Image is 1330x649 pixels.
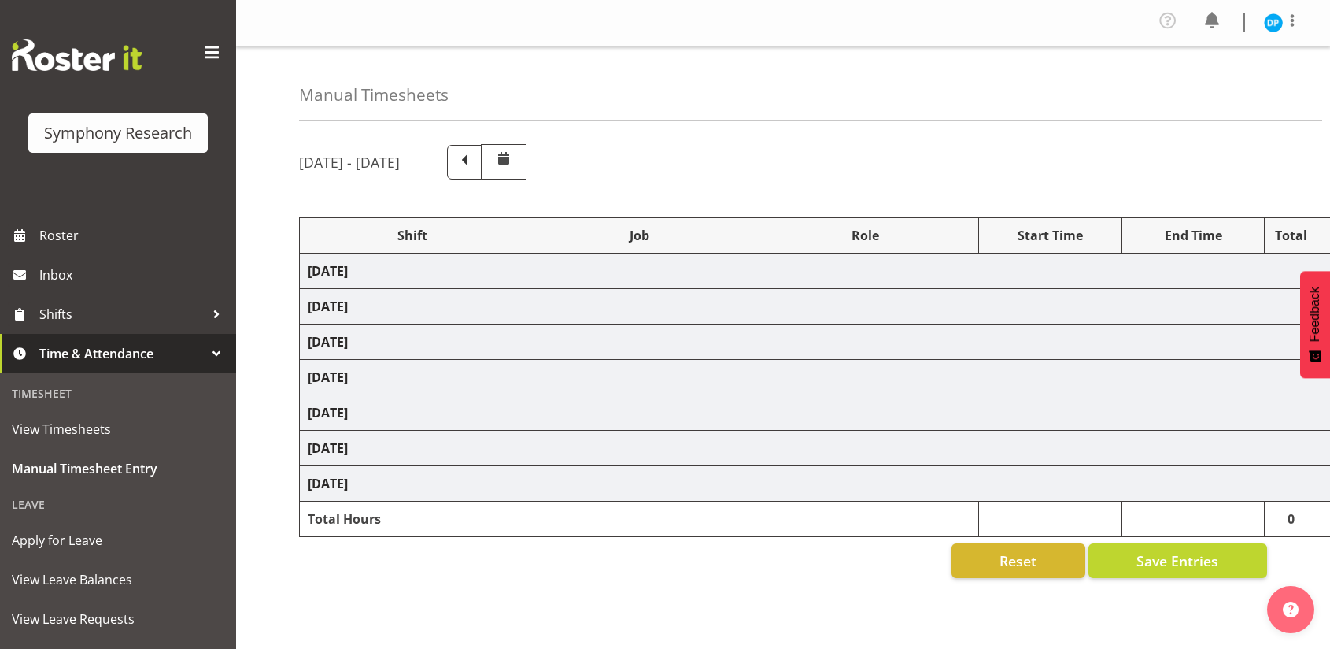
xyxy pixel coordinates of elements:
[1283,602,1299,617] img: help-xxl-2.png
[1264,13,1283,32] img: divyadeep-parmar11611.jpg
[12,457,224,480] span: Manual Timesheet Entry
[1136,551,1218,571] span: Save Entries
[999,551,1036,571] span: Reset
[4,410,232,449] a: View Timesheets
[308,226,518,245] div: Shift
[39,263,228,287] span: Inbox
[12,39,142,71] img: Rosterit website logo
[4,599,232,639] a: View Leave Requests
[1300,271,1330,378] button: Feedback - Show survey
[4,560,232,599] a: View Leave Balances
[12,568,224,592] span: View Leave Balances
[760,226,970,245] div: Role
[1273,226,1309,245] div: Total
[4,377,232,410] div: Timesheet
[987,226,1114,245] div: Start Time
[44,121,192,145] div: Symphony Research
[4,488,232,521] div: Leave
[1265,502,1317,537] td: 0
[1308,287,1322,342] span: Feedback
[4,449,232,488] a: Manual Timesheet Entry
[299,154,400,171] h5: [DATE] - [DATE]
[39,224,228,247] span: Roster
[951,543,1085,578] button: Reset
[12,528,224,552] span: Apply for Leave
[1130,226,1257,245] div: End Time
[4,521,232,560] a: Apply for Leave
[299,86,449,104] h4: Manual Timesheets
[12,417,224,441] span: View Timesheets
[39,342,205,365] span: Time & Attendance
[1088,543,1267,578] button: Save Entries
[39,302,205,326] span: Shifts
[12,607,224,631] span: View Leave Requests
[534,226,744,245] div: Job
[300,502,526,537] td: Total Hours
